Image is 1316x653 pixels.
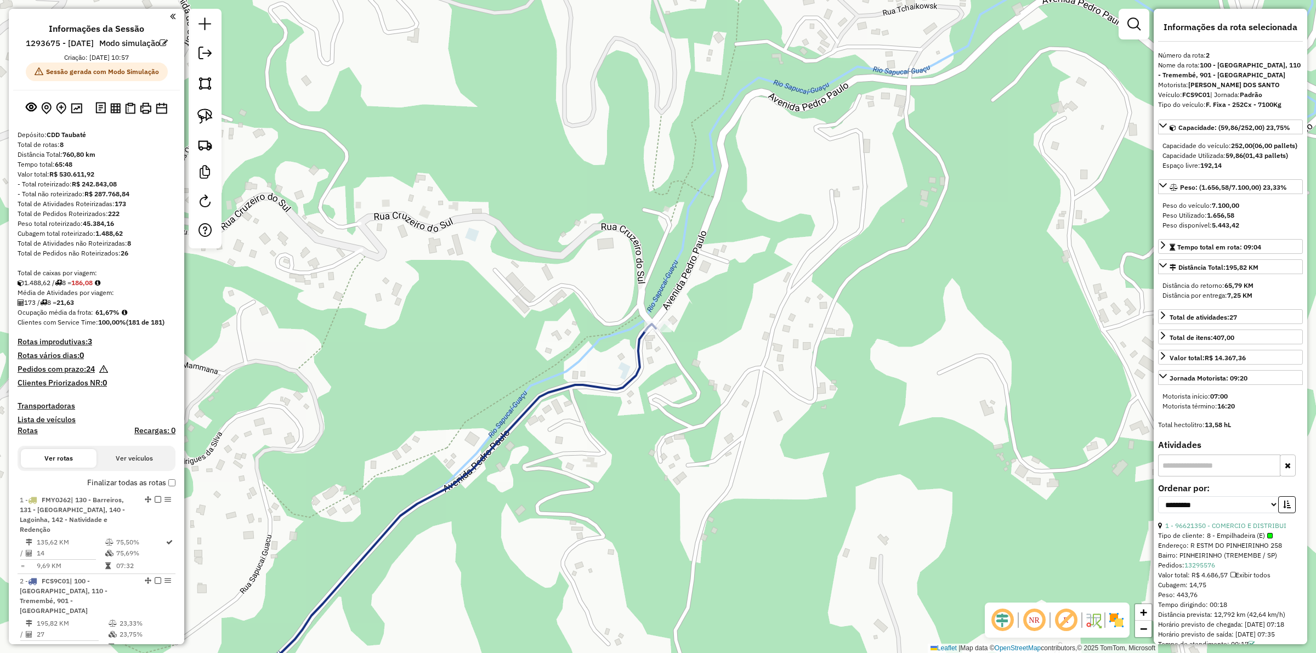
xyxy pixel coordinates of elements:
[18,268,175,278] div: Total de caixas por viagem:
[1162,291,1298,300] div: Distância por entrega:
[18,219,175,229] div: Peso total roteirizado:
[20,548,25,559] td: /
[20,577,107,615] span: | 100 - [GEOGRAPHIC_DATA], 110 - Tremembé, 901 - [GEOGRAPHIC_DATA]
[18,378,175,388] h4: Clientes Priorizados NR:
[995,644,1041,652] a: OpenStreetMap
[1205,421,1231,429] strong: 13,58 hL
[138,100,154,116] button: Imprimir Rotas
[108,100,123,115] button: Visualizar relatório de Roteirização
[1249,640,1255,648] a: Com service time
[1158,61,1301,79] strong: 100 - [GEOGRAPHIC_DATA], 110 - Tremembé, 901 - [GEOGRAPHIC_DATA]
[88,337,92,347] strong: 3
[1170,373,1247,383] div: Jornada Motorista: 09:20
[197,137,213,152] img: Criar rota
[1278,496,1296,513] button: Ordem crescente
[99,365,108,378] em: Há pedidos NR próximo a expirar
[1206,51,1210,59] strong: 2
[1230,571,1270,579] span: Exibir todos
[1226,263,1258,271] span: 195,82 KM
[1200,161,1222,169] strong: 192,14
[18,426,38,435] h4: Rotas
[18,130,175,140] div: Depósito:
[1158,22,1303,32] h4: Informações da rota selecionada
[1162,161,1298,171] div: Espaço livre:
[1158,239,1303,254] a: Tempo total em rota: 09:04
[1158,50,1303,60] div: Número da rota:
[931,644,957,652] a: Leaflet
[1170,313,1237,321] span: Total de atividades:
[18,160,175,169] div: Tempo total:
[47,130,86,139] strong: CDD Taubaté
[18,150,175,160] div: Distância Total:
[56,298,74,306] strong: 21,63
[1158,60,1303,80] div: Nome da rota:
[1170,333,1234,343] div: Total de itens:
[1170,263,1258,272] div: Distância Total:
[1231,141,1252,150] strong: 252,00
[95,229,123,237] strong: 1.488,62
[119,641,171,652] td: 09:04
[1206,100,1281,109] strong: F. Fixa - 252Cx - 7100Kg
[49,24,144,34] h4: Informações da Sessão
[18,169,175,179] div: Valor total:
[109,620,117,627] i: % de utilização do peso
[145,577,151,584] em: Alterar sequência das rotas
[194,13,216,38] a: Nova sessão e pesquisa
[116,560,165,571] td: 07:32
[1108,611,1125,629] img: Exibir/Ocultar setores
[1158,330,1303,344] a: Total de itens:407,00
[1140,622,1147,635] span: −
[1123,13,1145,35] a: Exibir filtros
[194,42,216,67] a: Exportar sessão
[18,239,175,248] div: Total de Atividades não Roteirizadas:
[123,100,138,116] button: Visualizar Romaneio
[36,641,108,652] td: 7,25 KM
[1158,570,1303,580] div: Valor total: R$ 4.686,57
[1158,629,1303,639] div: Horário previsto de saída: [DATE] 07:35
[1184,561,1215,569] a: 13295576
[1224,281,1253,289] strong: 65,79 KM
[1177,243,1261,251] span: Tempo total em rota: 09:04
[60,140,64,149] strong: 8
[1158,196,1303,235] div: Peso: (1.656,58/7.100,00) 23,33%
[18,415,175,424] h4: Lista de veículos
[18,308,93,316] span: Ocupação média da frota:
[1158,137,1303,175] div: Capacidade: (59,86/252,00) 23,75%
[1158,120,1303,134] a: Capacidade: (59,86/252,00) 23,75%
[164,577,171,584] em: Opções
[69,100,84,115] button: Otimizar todas as rotas
[36,537,105,548] td: 135,62 KM
[122,309,127,316] em: Média calculada utilizando a maior ocupação (%Peso ou %Cubagem) de cada rota da sessão. Rotas cro...
[18,299,24,306] i: Total de Atividades
[1158,387,1303,416] div: Jornada Motorista: 09:20
[18,351,175,360] h4: Rotas vários dias:
[116,537,165,548] td: 75,50%
[197,109,213,124] img: Selecionar atividades - laço
[1212,221,1239,229] strong: 5.443,42
[160,39,168,47] em: Alterar nome da sessão
[1210,90,1262,99] span: | Jornada:
[1162,401,1298,411] div: Motorista término:
[119,618,171,629] td: 23,33%
[26,631,32,638] i: Total de Atividades
[1162,151,1298,161] div: Capacidade Utilizada:
[1158,276,1303,305] div: Distância Total:195,82 KM
[1158,179,1303,194] a: Peso: (1.656,58/7.100,00) 23,33%
[36,618,108,629] td: 195,82 KM
[1158,550,1303,560] div: Bairro: PINHEIRINHO (TREMEMBE / SP)
[115,200,126,208] strong: 173
[1227,291,1252,299] strong: 7,25 KM
[24,99,39,117] button: Exibir sessão original
[1158,350,1303,365] a: Valor total:R$ 14.367,36
[49,170,94,178] strong: R$ 530.611,92
[166,539,173,546] i: Rota otimizada
[1207,211,1234,219] strong: 1.656,58
[18,278,175,288] div: 1.488,62 / 8 =
[1229,313,1237,321] strong: 27
[1205,354,1246,362] strong: R$ 14.367,36
[18,337,175,347] h4: Rotas improdutivas:
[1226,151,1243,160] strong: 59,86
[20,560,25,571] td: =
[21,449,97,468] button: Ver rotas
[99,38,168,48] h6: Modo simulação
